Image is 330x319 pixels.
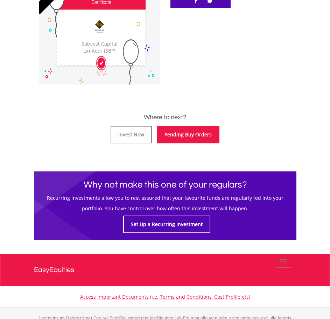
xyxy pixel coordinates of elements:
a: Access Important Documents (i.e. Terms and Conditions, Cost Profile etc) [80,293,250,300]
a: Invest Now [111,126,152,143]
h5: Recurring investments allow you to rest assured that your favourite funds are regularly fed into ... [39,195,291,202]
h1: Why not make this one of your regulars? [39,178,291,191]
a: EasyEquities [34,254,296,286]
span: - (SBP) [101,47,115,54]
h3: Where to next? [39,113,291,122]
h5: portfolio. You have control over how often this investment will happen. [39,205,291,212]
div: Sabvest Capital Limited [78,40,121,54]
img: EQU.ZA.SBP.png [84,17,115,37]
a: Set Up a Recurring Investment [123,216,210,233]
a: Pending Buy Orders [157,126,219,143]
